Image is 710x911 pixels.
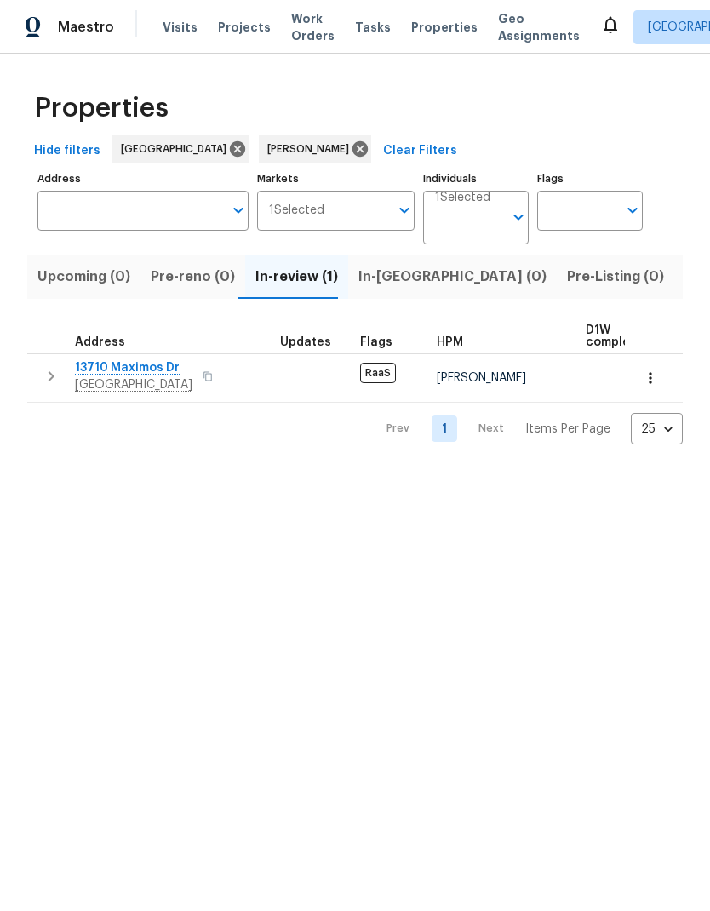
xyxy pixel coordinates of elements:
span: [PERSON_NAME] [437,372,526,384]
span: Properties [411,19,478,36]
span: Maestro [58,19,114,36]
span: HPM [437,336,463,348]
p: Items Per Page [525,421,610,438]
button: Open [507,205,530,229]
span: Visits [163,19,198,36]
span: Updates [280,336,331,348]
button: Open [226,198,250,222]
span: Hide filters [34,140,100,162]
span: In-review (1) [255,265,338,289]
span: In-[GEOGRAPHIC_DATA] (0) [358,265,547,289]
span: Flags [360,336,392,348]
nav: Pagination Navigation [370,413,683,444]
span: Pre-Listing (0) [567,265,664,289]
button: Open [392,198,416,222]
div: 25 [631,407,683,451]
span: Geo Assignments [498,10,580,44]
span: Address [75,336,125,348]
label: Flags [537,174,643,184]
span: Work Orders [291,10,335,44]
span: Tasks [355,21,391,33]
div: [PERSON_NAME] [259,135,371,163]
button: Hide filters [27,135,107,167]
span: 1 Selected [269,203,324,218]
label: Address [37,174,249,184]
span: Properties [34,100,169,117]
span: Clear Filters [383,140,457,162]
button: Clear Filters [376,135,464,167]
label: Markets [257,174,415,184]
label: Individuals [423,174,529,184]
span: 1 Selected [435,191,490,205]
span: Upcoming (0) [37,265,130,289]
span: RaaS [360,363,396,383]
span: [GEOGRAPHIC_DATA] [121,140,233,158]
button: Open [621,198,644,222]
span: [PERSON_NAME] [267,140,356,158]
div: [GEOGRAPHIC_DATA] [112,135,249,163]
span: Pre-reno (0) [151,265,235,289]
span: Projects [218,19,271,36]
a: Goto page 1 [432,415,457,442]
span: D1W complete [586,324,643,348]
